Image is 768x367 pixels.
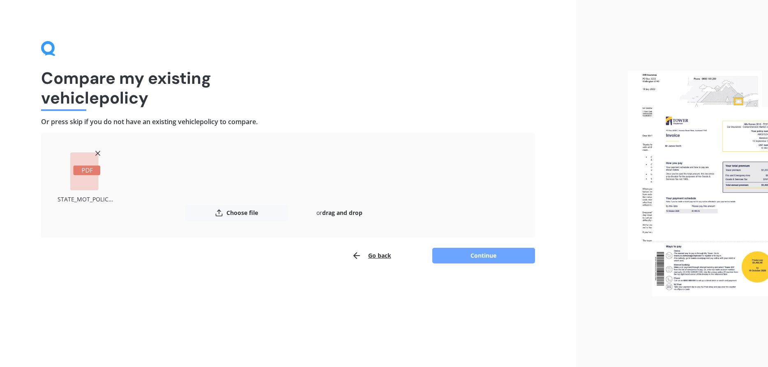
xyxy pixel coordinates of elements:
h4: Or press skip if you do not have an existing vehicle policy to compare. [41,118,535,126]
div: or [288,205,391,221]
button: Go back [352,247,391,264]
h1: Compare my existing vehicle policy [41,68,535,108]
img: files.webp [628,71,768,297]
button: Choose file [185,205,288,221]
button: Continue [432,248,535,263]
div: STATE_MOT_POLICY_SCHEDULE_MOTS01510099_20250820222941187.pdf [58,194,113,205]
b: drag and drop [322,209,362,217]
